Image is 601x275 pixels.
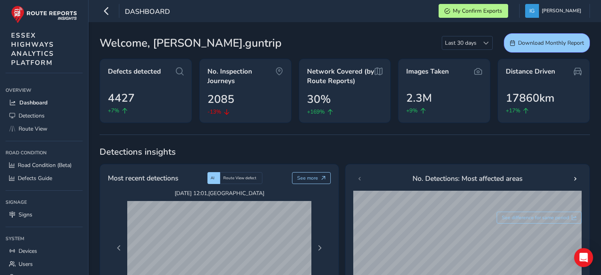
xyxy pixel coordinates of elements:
div: Overview [6,84,83,96]
div: Signage [6,196,83,208]
span: ESSEX HIGHWAYS ANALYTICS PLATFORM [11,31,54,67]
span: 2085 [207,91,234,108]
span: +7% [108,106,119,115]
a: Signs [6,208,83,221]
span: Signs [19,211,32,218]
span: See more [297,175,318,181]
button: [PERSON_NAME] [525,4,584,18]
a: Detections [6,109,83,122]
span: Defects Guide [18,174,52,182]
span: My Confirm Exports [453,7,502,15]
a: Defects Guide [6,172,83,185]
span: Distance Driven [506,67,555,76]
span: See difference for same period [502,214,569,221]
span: +9% [406,106,418,115]
span: Devices [19,247,37,255]
a: Dashboard [6,96,83,109]
span: Detections insights [100,146,590,158]
span: 2.3M [406,90,432,106]
div: Route View defect [220,172,262,184]
span: Welcome, [PERSON_NAME].guntrip [100,35,282,51]
span: AI [211,175,215,181]
span: Dashboard [125,7,170,18]
span: Network Covered (by Route Reports) [307,67,375,85]
img: diamond-layout [525,4,539,18]
span: Detections [19,112,45,119]
span: 4427 [108,90,135,106]
a: Users [6,258,83,271]
span: Dashboard [19,99,47,106]
span: [DATE] 12:01 , [GEOGRAPHIC_DATA] [127,190,311,197]
button: Download Monthly Report [504,33,590,53]
span: No. Detections: Most affected areas [413,173,522,184]
div: AI [207,172,220,184]
span: Road Condition (Beta) [18,161,72,169]
img: rr logo [11,6,77,23]
button: See difference for same period [497,212,582,224]
span: Download Monthly Report [518,39,584,47]
span: 30% [307,91,331,108]
span: [PERSON_NAME] [542,4,581,18]
span: No. Inspection Journeys [207,67,275,85]
button: My Confirm Exports [439,4,508,18]
span: +169% [307,108,325,116]
span: Route View defect [223,175,256,181]
div: Open Intercom Messenger [574,248,593,267]
span: -13% [207,108,221,116]
span: +17% [506,106,520,115]
button: Next Page [314,243,325,254]
a: Route View [6,122,83,135]
div: Road Condition [6,147,83,159]
button: Previous Page [113,243,124,254]
button: See more [292,172,331,184]
span: Most recent detections [108,173,178,183]
a: Road Condition (Beta) [6,159,83,172]
span: Route View [19,125,47,133]
span: 17860km [506,90,554,106]
a: Devices [6,245,83,258]
div: System [6,233,83,245]
span: Images Taken [406,67,449,76]
span: Users [19,260,33,268]
span: Last 30 days [442,36,479,49]
span: Defects detected [108,67,161,76]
